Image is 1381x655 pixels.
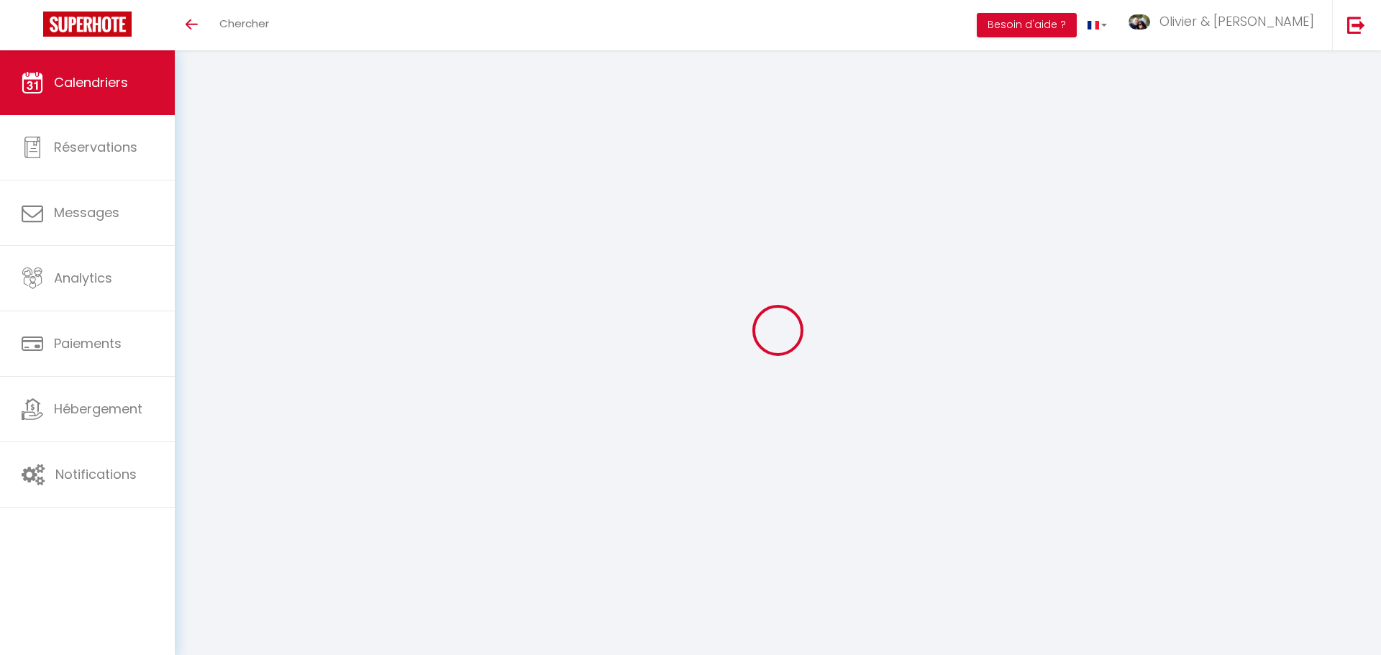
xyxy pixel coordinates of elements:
span: Messages [54,203,119,221]
button: Besoin d'aide ? [977,13,1077,37]
img: ... [1129,14,1150,29]
span: Hébergement [54,400,142,418]
span: Paiements [54,334,122,352]
span: Olivier & [PERSON_NAME] [1159,12,1314,30]
span: Notifications [55,465,137,483]
span: Analytics [54,269,112,287]
span: Calendriers [54,73,128,91]
img: Super Booking [43,12,132,37]
span: Réservations [54,138,137,156]
img: logout [1347,16,1365,34]
span: Chercher [219,16,269,31]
